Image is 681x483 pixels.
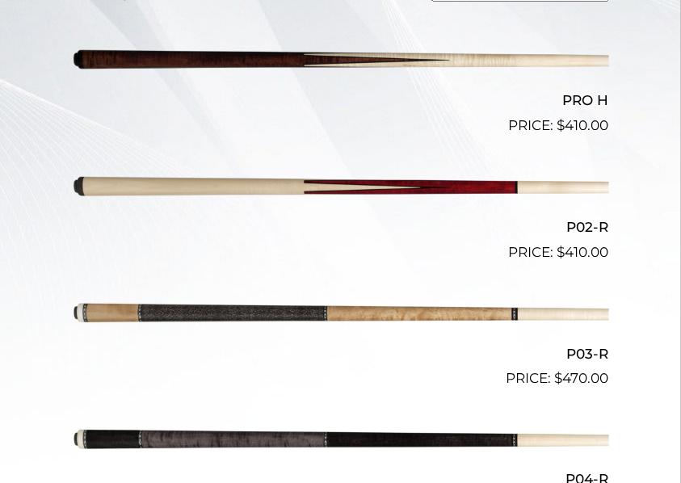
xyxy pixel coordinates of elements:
bdi: 410.00 [557,244,609,260]
img: P02-R [73,143,609,232]
img: P03-R [73,270,609,359]
bdi: 410.00 [557,117,609,133]
span: $ [557,117,565,133]
img: PRO H [73,16,609,105]
span: $ [557,244,565,260]
a: PRO H $410.00 [73,16,609,136]
bdi: 470.00 [555,370,609,386]
span: $ [555,370,563,386]
a: P03-R $470.00 [73,270,609,389]
a: P02-R $410.00 [73,143,609,262]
